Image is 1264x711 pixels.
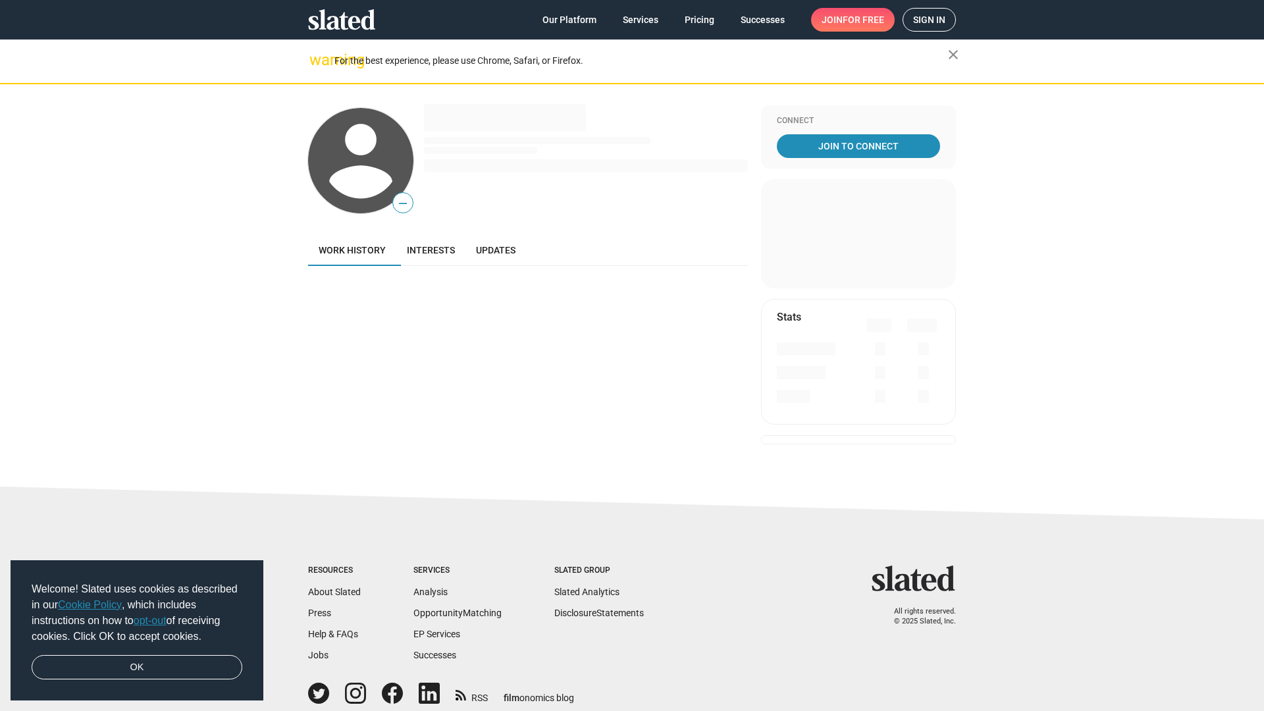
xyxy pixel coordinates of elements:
[554,587,619,597] a: Slated Analytics
[407,245,455,255] span: Interests
[554,566,644,576] div: Slated Group
[308,566,361,576] div: Resources
[413,608,502,618] a: OpportunityMatching
[777,310,801,324] mat-card-title: Stats
[32,581,242,645] span: Welcome! Slated uses cookies as described in our , which includes instructions on how to of recei...
[413,566,502,576] div: Services
[843,8,884,32] span: for free
[413,650,456,660] a: Successes
[308,650,329,660] a: Jobs
[308,234,396,266] a: Work history
[334,52,948,70] div: For the best experience, please use Chrome, Safari, or Firefox.
[913,9,945,31] span: Sign in
[456,684,488,704] a: RSS
[532,8,607,32] a: Our Platform
[777,134,940,158] a: Join To Connect
[811,8,895,32] a: Joinfor free
[903,8,956,32] a: Sign in
[393,195,413,212] span: —
[476,245,515,255] span: Updates
[413,629,460,639] a: EP Services
[822,8,884,32] span: Join
[11,560,263,701] div: cookieconsent
[396,234,465,266] a: Interests
[308,587,361,597] a: About Slated
[730,8,795,32] a: Successes
[134,615,167,626] a: opt-out
[319,245,386,255] span: Work history
[623,8,658,32] span: Services
[309,52,325,68] mat-icon: warning
[542,8,596,32] span: Our Platform
[674,8,725,32] a: Pricing
[465,234,526,266] a: Updates
[777,116,940,126] div: Connect
[554,608,644,618] a: DisclosureStatements
[58,599,122,610] a: Cookie Policy
[413,587,448,597] a: Analysis
[504,681,574,704] a: filmonomics blog
[32,655,242,680] a: dismiss cookie message
[741,8,785,32] span: Successes
[779,134,937,158] span: Join To Connect
[945,47,961,63] mat-icon: close
[504,693,519,703] span: film
[308,629,358,639] a: Help & FAQs
[880,607,956,626] p: All rights reserved. © 2025 Slated, Inc.
[308,608,331,618] a: Press
[685,8,714,32] span: Pricing
[612,8,669,32] a: Services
